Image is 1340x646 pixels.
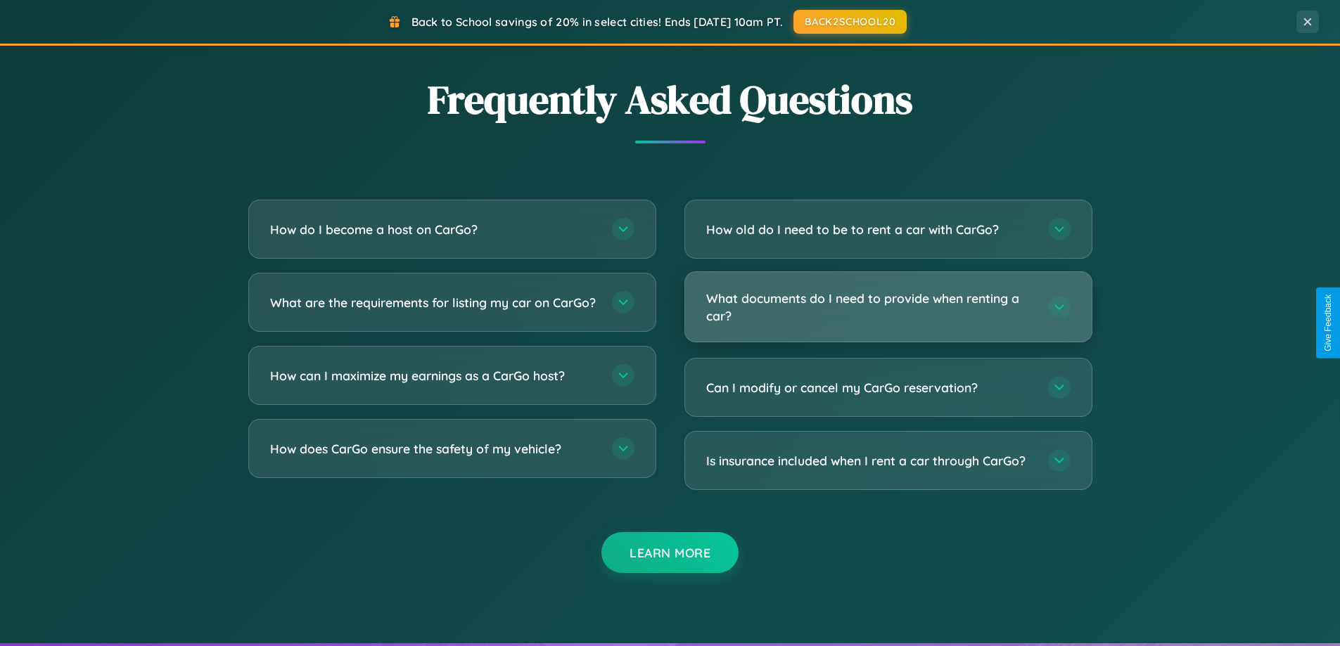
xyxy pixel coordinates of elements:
[706,290,1034,324] h3: What documents do I need to provide when renting a car?
[706,452,1034,470] h3: Is insurance included when I rent a car through CarGo?
[706,379,1034,396] h3: Can I modify or cancel my CarGo reservation?
[270,221,598,238] h3: How do I become a host on CarGo?
[411,15,783,29] span: Back to School savings of 20% in select cities! Ends [DATE] 10am PT.
[248,72,1092,127] h2: Frequently Asked Questions
[601,532,739,573] button: Learn More
[793,10,907,34] button: BACK2SCHOOL20
[270,367,598,385] h3: How can I maximize my earnings as a CarGo host?
[706,221,1034,238] h3: How old do I need to be to rent a car with CarGo?
[270,440,598,458] h3: How does CarGo ensure the safety of my vehicle?
[270,294,598,311] h3: What are the requirements for listing my car on CarGo?
[1323,295,1333,351] div: Give Feedback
